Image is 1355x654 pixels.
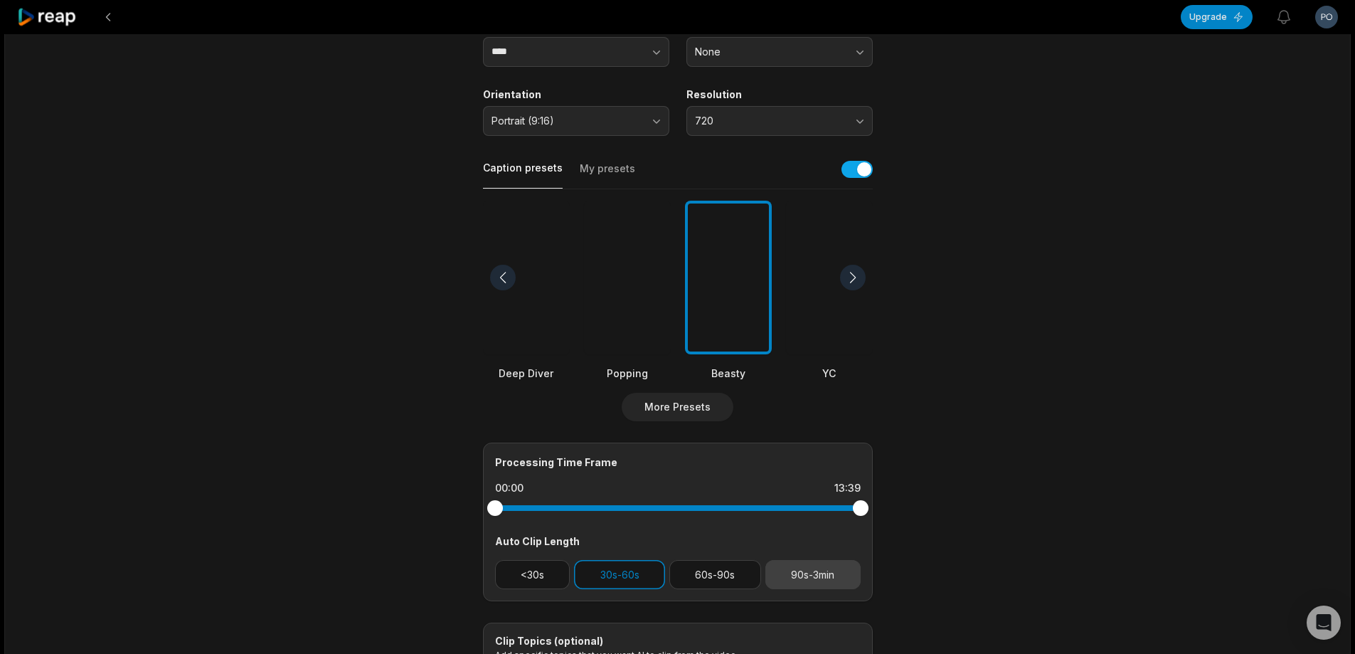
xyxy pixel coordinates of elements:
button: 720 [686,106,873,136]
button: <30s [495,560,570,589]
button: My presets [580,162,635,189]
div: Popping [584,366,671,381]
span: 720 [695,115,844,127]
label: Orientation [483,88,669,101]
span: None [695,46,844,58]
div: 13:39 [834,481,861,495]
div: Auto Clip Length [495,534,861,549]
button: 60s-90s [669,560,761,589]
div: Deep Diver [483,366,570,381]
div: Processing Time Frame [495,455,861,470]
span: Portrait (9:16) [491,115,641,127]
div: 00:00 [495,481,524,495]
button: Caption presets [483,161,563,189]
button: Upgrade [1181,5,1253,29]
div: Clip Topics (optional) [495,635,861,648]
label: Resolution [686,88,873,101]
button: Portrait (9:16) [483,106,669,136]
button: 90s-3min [765,560,861,589]
button: More Presets [622,393,733,421]
button: None [686,37,873,67]
div: Beasty [685,366,772,381]
div: Open Intercom Messenger [1307,606,1341,640]
button: 30s-60s [574,560,665,589]
div: YC [786,366,873,381]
